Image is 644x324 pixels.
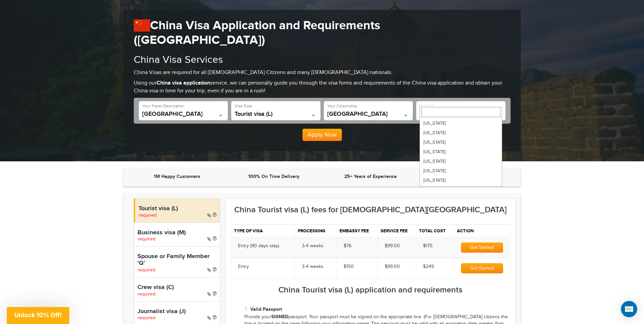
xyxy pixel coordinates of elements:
th: Action [454,225,510,237]
span: Entry [238,264,249,269]
div: Unlock 10% Off! [7,307,69,324]
div: Open Intercom Messenger [621,301,637,317]
li: [US_STATE] [420,119,502,128]
li: [US_STATE] [420,138,502,147]
strong: Valid Passport [250,306,282,312]
span: required [137,236,155,242]
th: Processing [295,225,336,237]
label: Your Travel Destination [142,103,184,109]
li: [US_STATE] [420,185,502,195]
span: required [137,291,155,297]
span: Unlock 10% Off! [14,311,62,319]
strong: 100% On Time Delivery [248,174,299,179]
li: [US_STATE] [420,166,502,176]
span: $175 [423,243,433,249]
a: Get Started [461,266,503,271]
button: Get Started [461,263,503,273]
span: 3-4 weeks [302,264,324,269]
span: Entry (90 days stay) [238,243,279,249]
h3: China Tourist visa (L) fees for [DEMOGRAPHIC_DATA][GEOGRAPHIC_DATA] [231,205,510,214]
h4: Tourist visa (L) [139,205,217,212]
li: [US_STATE] [420,147,502,157]
span: Tourist visa (L) [235,111,317,120]
button: Get Started [461,242,503,253]
strong: 1M Happy Customers [154,174,200,179]
strong: SIGNED [271,314,288,320]
span: Tunisia [327,111,410,118]
span: China [142,111,225,118]
button: Apply Now [302,129,342,141]
span: Tourist visa (L) [235,111,317,118]
h2: China Visa Services [134,54,511,66]
span: Tunisia [327,111,410,120]
th: Type of visa [231,225,295,237]
span: $99.00 [385,264,400,269]
h3: China Tourist visa (L) application and requirements [231,286,510,294]
span: required [137,315,155,321]
li: [US_STATE] [420,157,502,166]
label: Visa Type [235,103,252,109]
h4: Journalist visa (J) [137,308,217,315]
h4: Spouse or Family Member 'Q' [137,253,217,267]
h4: Business visa (M) [137,230,217,236]
span: $249 [423,264,434,269]
li: [US_STATE] [420,128,502,138]
span: required [139,213,157,218]
span: $150 [344,264,354,269]
p: Using our service, we can personally guide you through the visa forms and requirements of the Chi... [134,79,511,95]
span: $99.00 [385,243,400,249]
strong: China visa application [157,80,210,86]
h4: Crew visa (C) [137,284,217,291]
li: [US_STATE] [420,176,502,185]
th: Embassy fee [336,225,378,237]
label: Living In [420,103,435,109]
span: $76 [344,243,351,249]
span: China [142,111,225,120]
span: 3-4 weeks [302,243,324,249]
strong: 25+ Years of Experience [344,174,397,179]
span: required [137,267,155,273]
h1: China Visa Application and Requirements ([GEOGRAPHIC_DATA]) [134,18,511,48]
input: Search [421,107,500,117]
a: Get Started [461,245,503,250]
label: Your Citizenship [327,103,357,109]
th: Total cost [416,225,454,237]
th: Service fee [378,225,416,237]
p: China Visas are required for all [DEMOGRAPHIC_DATA] Citizens and many [DEMOGRAPHIC_DATA] nationals. [134,69,511,77]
